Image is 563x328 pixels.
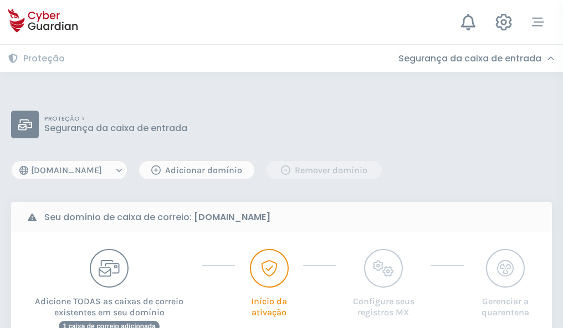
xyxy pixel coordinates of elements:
b: Seu domínio de caixa de correio: [44,211,270,224]
div: Segurança da caixa de entrada [398,53,555,64]
p: Gerenciar a quarentena [475,288,535,318]
h3: Proteção [23,53,65,64]
h3: Segurança da caixa de entrada [398,53,541,64]
div: Remover domínio [275,164,373,177]
button: Gerenciar a quarentena [475,249,535,318]
p: Segurança da caixa de entrada [44,123,187,134]
button: Configure seus registros MX [347,249,420,318]
button: Início da ativação [246,249,291,318]
p: Configure seus registros MX [347,288,420,318]
button: Adicionar domínio [139,160,255,180]
p: Início da ativação [246,288,291,318]
div: Adicionar domínio [147,164,246,177]
button: Remover domínio [266,160,382,180]
p: Adicione TODAS as caixas de correio existentes em seu domínio [28,288,191,318]
strong: [DOMAIN_NAME] [194,211,270,223]
p: PROTEÇÃO > [44,115,187,123]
